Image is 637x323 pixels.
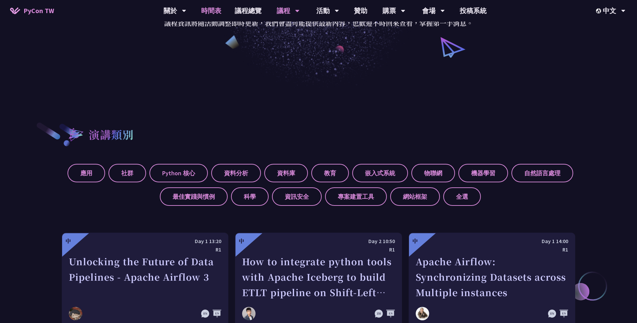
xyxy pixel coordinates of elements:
div: Apache Airflow: Synchronizing Datasets across Multiple instances [416,254,568,300]
div: R1 [242,245,395,254]
a: PyCon TW [3,2,61,19]
label: 網站框架 [390,187,440,206]
div: Unlocking the Future of Data Pipelines - Apache Airflow 3 [69,254,221,300]
label: 全選 [443,187,481,206]
img: 李唯 (Wei Lee) [69,307,82,320]
label: 資料庫 [264,164,308,182]
span: PyCon TW [24,6,54,16]
div: How to integrate python tools with Apache Iceberg to build ETLT pipeline on Shift-Left Architecture [242,254,395,300]
label: 嵌入式系統 [352,164,408,182]
div: 中 [65,237,71,245]
label: 物聯網 [411,164,455,182]
label: Python 核心 [149,164,208,182]
label: 機器學習 [458,164,508,182]
h2: 演講類別 [89,126,134,142]
label: 資料分析 [211,164,261,182]
label: 教育 [311,164,349,182]
div: R1 [69,245,221,254]
label: 資訊安全 [272,187,322,206]
div: Day 1 14:00 [416,237,568,245]
label: 應用 [67,164,105,182]
label: 科學 [231,187,269,206]
img: Locale Icon [596,8,603,13]
div: Day 1 13:20 [69,237,221,245]
div: 中 [412,237,418,245]
div: R1 [416,245,568,254]
label: 最佳實踐與慣例 [160,187,228,206]
label: 專案建置工具 [325,187,387,206]
img: heading-bullet [62,122,89,147]
div: Day 2 10:50 [242,237,395,245]
img: Home icon of PyCon TW 2025 [10,7,20,14]
label: 社群 [108,164,146,182]
img: 蘇揮原 Mars Su [242,307,256,320]
img: Sebastien Crocquevieille [416,307,429,320]
label: 自然語言處理 [511,164,573,182]
div: 中 [239,237,244,245]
